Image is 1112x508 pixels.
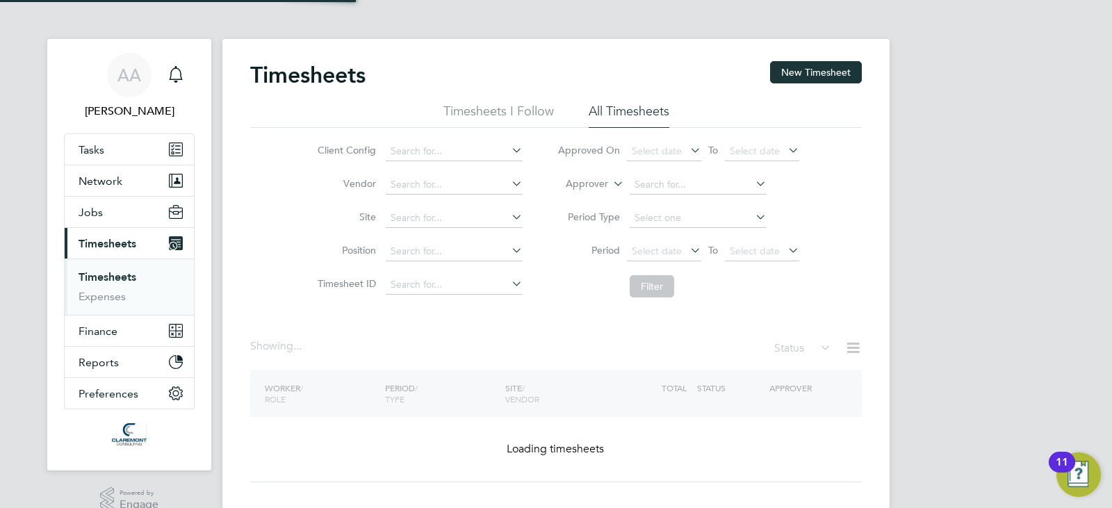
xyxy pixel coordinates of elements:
[64,53,195,120] a: AA[PERSON_NAME]
[386,242,523,261] input: Search for...
[79,206,103,219] span: Jobs
[546,177,608,191] label: Approver
[730,245,780,257] span: Select date
[632,145,682,157] span: Select date
[313,144,376,156] label: Client Config
[65,378,194,409] button: Preferences
[250,61,366,89] h2: Timesheets
[557,144,620,156] label: Approved On
[250,339,304,354] div: Showing
[557,244,620,256] label: Period
[79,290,126,303] a: Expenses
[47,39,211,470] nav: Main navigation
[589,103,669,128] li: All Timesheets
[65,228,194,259] button: Timesheets
[386,275,523,295] input: Search for...
[112,423,146,445] img: claremontconsulting1-logo-retina.png
[630,275,674,297] button: Filter
[1056,452,1101,497] button: Open Resource Center, 11 new notifications
[65,259,194,315] div: Timesheets
[770,61,862,83] button: New Timesheet
[79,143,104,156] span: Tasks
[774,339,834,359] div: Status
[79,356,119,369] span: Reports
[557,211,620,223] label: Period Type
[79,270,136,284] a: Timesheets
[386,142,523,161] input: Search for...
[79,237,136,250] span: Timesheets
[1056,462,1068,480] div: 11
[65,134,194,165] a: Tasks
[65,197,194,227] button: Jobs
[630,208,767,228] input: Select one
[117,66,141,84] span: AA
[313,211,376,223] label: Site
[313,177,376,190] label: Vendor
[79,387,138,400] span: Preferences
[313,244,376,256] label: Position
[313,277,376,290] label: Timesheet ID
[386,175,523,195] input: Search for...
[79,174,122,188] span: Network
[65,316,194,346] button: Finance
[443,103,554,128] li: Timesheets I Follow
[65,165,194,196] button: Network
[632,245,682,257] span: Select date
[120,487,158,499] span: Powered by
[630,175,767,195] input: Search for...
[64,103,195,120] span: Afzal Ahmed
[386,208,523,228] input: Search for...
[730,145,780,157] span: Select date
[65,347,194,377] button: Reports
[64,423,195,445] a: Go to home page
[79,325,117,338] span: Finance
[704,141,722,159] span: To
[704,241,722,259] span: To
[293,339,302,353] span: ...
